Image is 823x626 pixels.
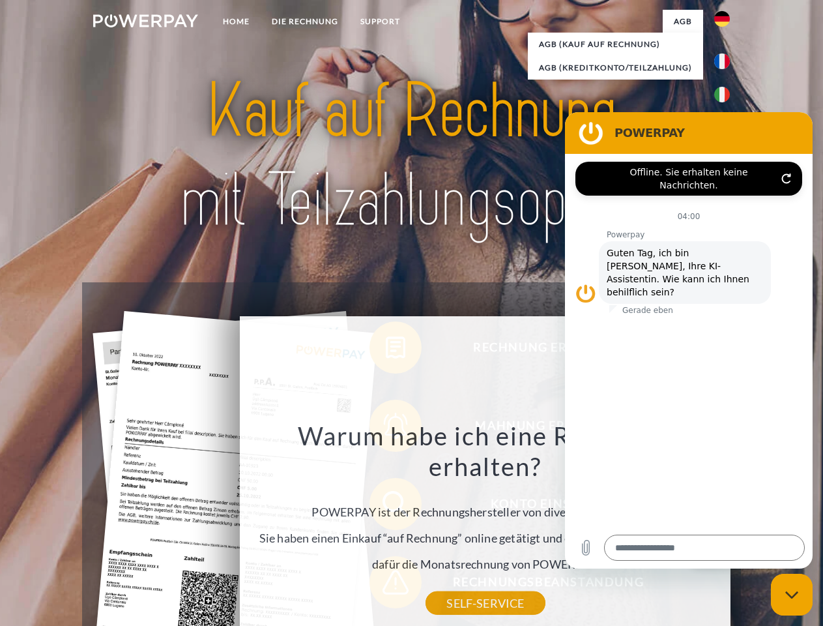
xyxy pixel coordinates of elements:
a: agb [663,10,703,33]
img: fr [714,53,730,69]
img: de [714,11,730,27]
iframe: Messaging-Fenster [565,112,813,569]
a: DIE RECHNUNG [261,10,349,33]
a: AGB (Kreditkonto/Teilzahlung) [528,56,703,80]
div: POWERPAY ist der Rechnungshersteller von diversen Onlineshops. Sie haben einen Einkauf “auf Rechn... [248,420,723,603]
a: AGB (Kauf auf Rechnung) [528,33,703,56]
img: title-powerpay_de.svg [124,63,699,250]
img: logo-powerpay-white.svg [93,14,198,27]
a: SUPPORT [349,10,411,33]
a: Home [212,10,261,33]
h3: Warum habe ich eine Rechnung erhalten? [248,420,723,483]
iframe: Schaltfläche zum Öffnen des Messaging-Fensters; Konversation läuft [771,574,813,616]
a: SELF-SERVICE [426,591,545,615]
img: it [714,87,730,102]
